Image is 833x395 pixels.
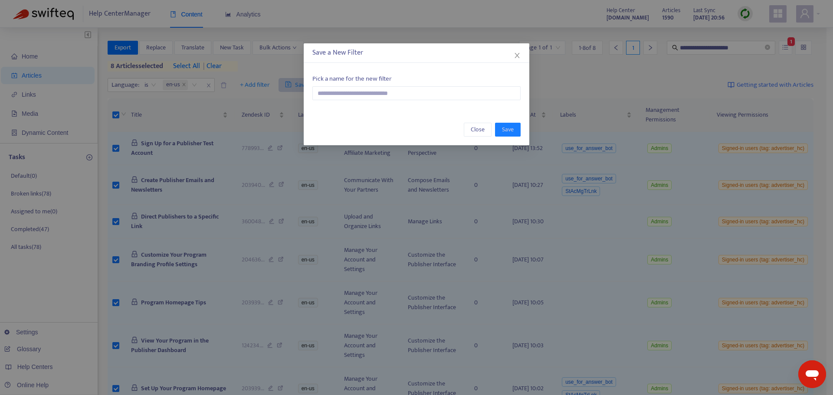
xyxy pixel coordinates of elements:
[312,75,521,83] h6: Pick a name for the new filter
[798,360,826,388] iframe: Button to launch messaging window
[512,51,522,60] button: Close
[514,52,521,59] span: close
[312,48,521,58] div: Save a New Filter
[471,125,485,134] span: Close
[464,123,492,137] button: Close
[495,123,521,137] button: Save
